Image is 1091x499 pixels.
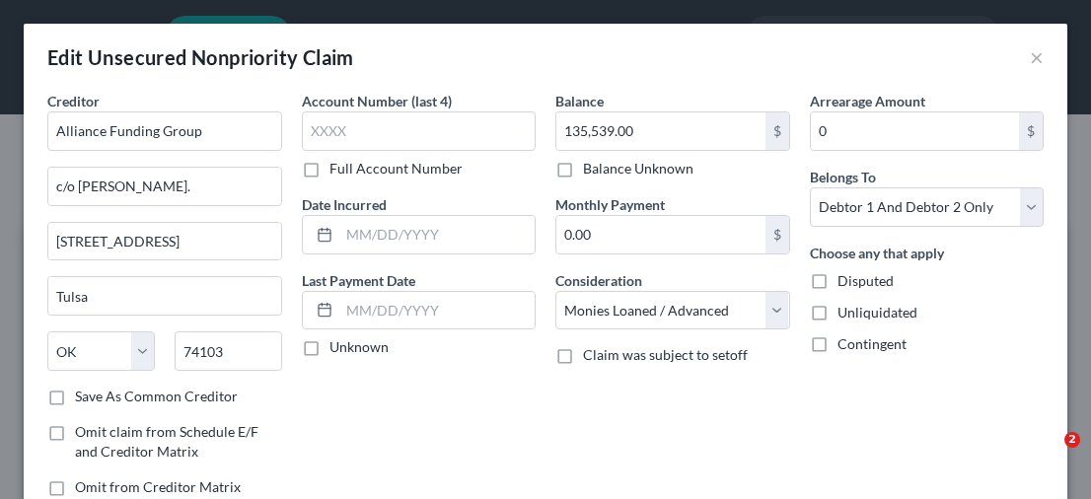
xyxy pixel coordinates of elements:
[1019,112,1043,150] div: $
[302,194,387,215] label: Date Incurred
[555,194,665,215] label: Monthly Payment
[47,93,100,109] span: Creditor
[837,335,907,352] span: Contingent
[555,91,604,111] label: Balance
[75,423,258,460] span: Omit claim from Schedule E/F and Creditor Matrix
[765,216,789,253] div: $
[302,270,415,291] label: Last Payment Date
[47,111,282,151] input: Search creditor by name...
[837,272,894,289] span: Disputed
[47,43,354,71] div: Edit Unsecured Nonpriority Claim
[556,216,765,253] input: 0.00
[339,216,536,253] input: MM/DD/YYYY
[1064,432,1080,448] span: 2
[583,159,693,178] label: Balance Unknown
[75,478,241,495] span: Omit from Creditor Matrix
[810,243,944,263] label: Choose any that apply
[555,270,642,291] label: Consideration
[811,112,1020,150] input: 0.00
[810,169,876,185] span: Belongs To
[175,331,282,371] input: Enter zip...
[765,112,789,150] div: $
[302,91,452,111] label: Account Number (last 4)
[48,168,281,205] input: Enter address...
[48,277,281,315] input: Enter city...
[1030,45,1044,69] button: ×
[556,112,765,150] input: 0.00
[302,111,537,151] input: XXXX
[583,346,748,363] span: Claim was subject to setoff
[810,91,925,111] label: Arrearage Amount
[75,387,238,406] label: Save As Common Creditor
[329,337,389,357] label: Unknown
[48,223,281,260] input: Apt, Suite, etc...
[329,159,463,178] label: Full Account Number
[1024,432,1071,479] iframe: Intercom live chat
[837,304,917,321] span: Unliquidated
[339,292,536,329] input: MM/DD/YYYY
